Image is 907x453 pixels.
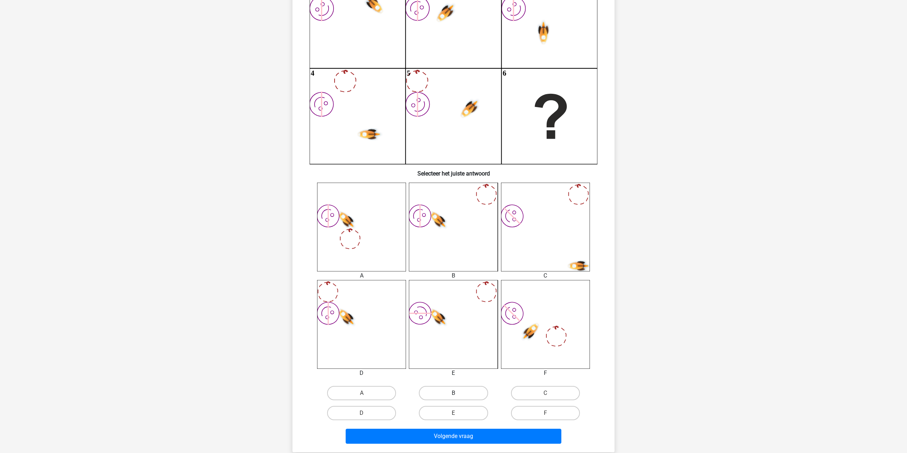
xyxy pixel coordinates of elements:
[327,386,396,400] label: A
[327,406,396,420] label: D
[511,406,580,420] label: F
[419,406,488,420] label: E
[312,271,411,280] div: A
[312,369,411,377] div: D
[311,69,314,77] text: 4
[419,386,488,400] label: B
[503,69,506,77] text: 6
[304,164,603,177] h6: Selecteer het juiste antwoord
[407,69,410,77] text: 5
[496,369,595,377] div: F
[511,386,580,400] label: C
[496,271,595,280] div: C
[404,271,503,280] div: B
[346,429,562,444] button: Volgende vraag
[404,369,503,377] div: E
